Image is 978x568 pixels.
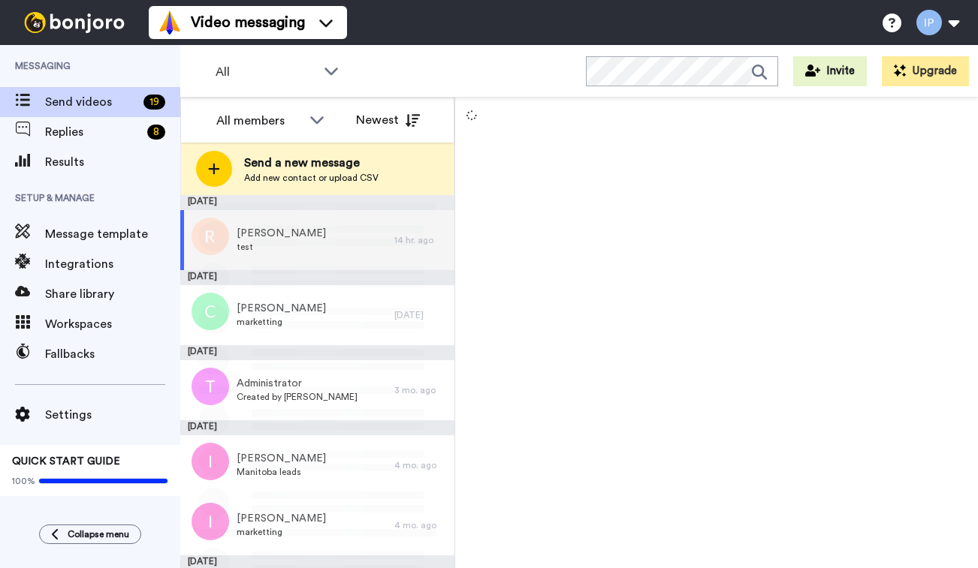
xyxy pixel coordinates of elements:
span: Replies [45,123,141,141]
span: marketting [237,526,326,538]
span: Video messaging [191,12,305,33]
span: Send a new message [244,154,379,172]
span: Results [45,153,180,171]
button: Invite [793,56,867,86]
span: marketting [237,316,326,328]
span: Created by [PERSON_NAME] [237,391,358,403]
span: [PERSON_NAME] [237,226,326,241]
div: 3 mo. ago [394,384,447,396]
span: test [237,241,326,253]
div: All members [216,112,302,130]
img: bj-logo-header-white.svg [18,12,131,33]
span: QUICK START GUIDE [12,456,120,467]
button: Collapse menu [39,524,141,544]
span: Administrator [237,376,358,391]
button: Upgrade [882,56,969,86]
span: Share library [45,285,180,303]
span: Integrations [45,255,180,273]
span: All [216,63,316,81]
img: i.png [192,443,229,480]
div: 14 hr. ago [394,234,447,246]
div: 4 mo. ago [394,459,447,471]
span: Send videos [45,93,137,111]
span: [PERSON_NAME] [237,511,326,526]
img: i.png [192,503,229,540]
img: r.png [192,218,229,255]
span: [PERSON_NAME] [237,301,326,316]
div: [DATE] [394,309,447,321]
div: [DATE] [180,345,454,360]
img: c.png [192,293,229,330]
div: 8 [147,125,165,140]
div: [DATE] [180,270,454,285]
span: Message template [45,225,180,243]
span: Fallbacks [45,345,180,363]
button: Newest [345,105,431,135]
div: 4 mo. ago [394,519,447,531]
span: Settings [45,406,180,424]
span: Manitoba leads [237,466,326,478]
span: Add new contact or upload CSV [244,172,379,184]
div: [DATE] [180,420,454,435]
span: Collapse menu [68,528,129,540]
img: t.png [192,368,229,405]
img: vm-color.svg [158,11,182,35]
span: [PERSON_NAME] [237,451,326,466]
div: [DATE] [180,195,454,210]
div: 19 [143,95,165,110]
span: Workspaces [45,315,180,333]
span: 100% [12,475,35,487]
